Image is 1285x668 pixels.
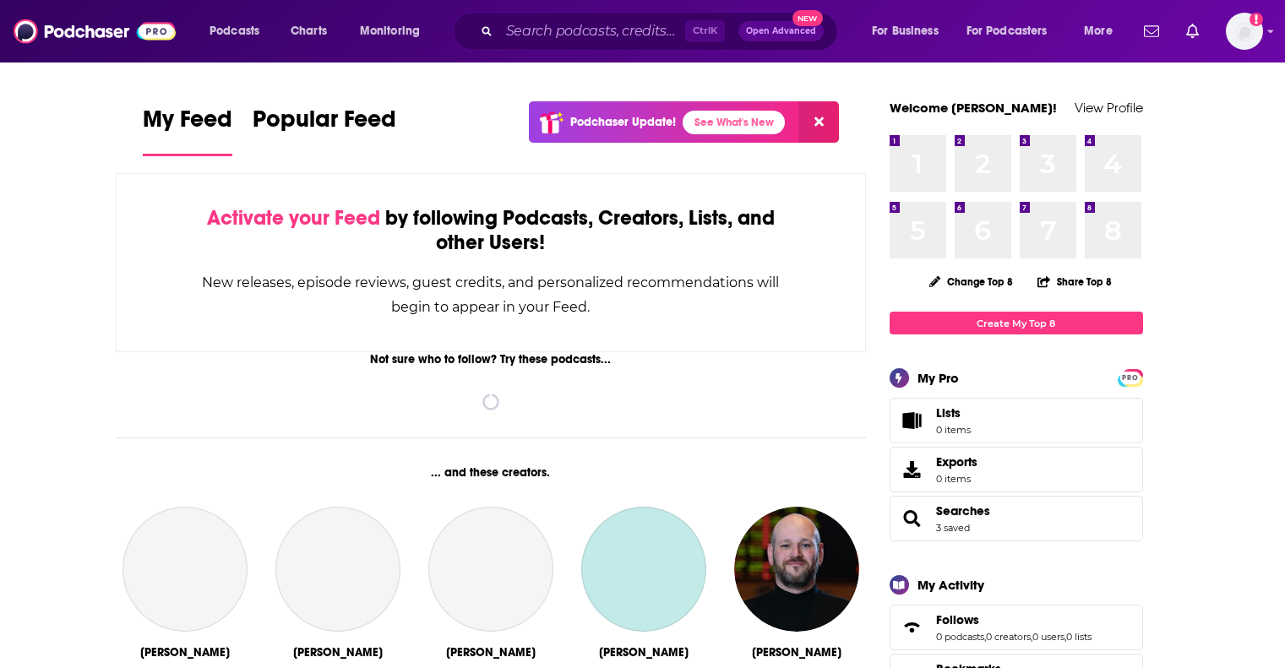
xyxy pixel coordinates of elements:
[1137,17,1166,46] a: Show notifications dropdown
[752,645,841,660] div: Wes Reynolds
[890,312,1143,334] a: Create My Top 8
[1066,631,1092,643] a: 0 lists
[570,115,676,129] p: Podchaser Update!
[253,105,396,156] a: Popular Feed
[890,447,1143,492] a: Exports
[936,454,977,470] span: Exports
[683,111,785,134] a: See What's New
[1179,17,1206,46] a: Show notifications dropdown
[446,645,536,660] div: Tony Brueski
[207,205,380,231] span: Activate your Feed
[1226,13,1263,50] span: Logged in as GregKubie
[860,18,960,45] button: open menu
[896,616,929,639] a: Follows
[143,105,232,156] a: My Feed
[936,405,961,421] span: Lists
[890,398,1143,443] a: Lists
[1250,13,1263,26] svg: Add a profile image
[936,473,977,485] span: 0 items
[1032,631,1064,643] a: 0 users
[293,645,383,660] div: Duane Richardson
[936,612,1092,627] a: Follows
[936,522,970,534] a: 3 saved
[936,405,971,421] span: Lists
[123,507,248,632] a: Robert E. G. Black
[746,27,816,35] span: Open Advanced
[116,465,867,480] div: ... and these creators.
[1031,631,1032,643] span: ,
[499,18,685,45] input: Search podcasts, credits, & more...
[896,409,929,432] span: Lists
[1226,13,1263,50] button: Show profile menu
[936,631,984,643] a: 0 podcasts
[986,631,1031,643] a: 0 creators
[253,105,396,144] span: Popular Feed
[581,507,706,632] a: Taylor Sayles
[360,19,420,43] span: Monitoring
[275,507,400,632] a: Duane Richardson
[1226,13,1263,50] img: User Profile
[984,631,986,643] span: ,
[936,424,971,436] span: 0 items
[291,19,327,43] span: Charts
[890,605,1143,650] span: Follows
[936,612,979,627] span: Follows
[116,352,867,367] div: Not sure who to follow? Try these podcasts...
[198,18,281,45] button: open menu
[890,100,1057,116] a: Welcome [PERSON_NAME]!
[936,503,990,519] a: Searches
[738,21,824,41] button: Open AdvancedNew
[201,206,781,255] div: by following Podcasts, Creators, Lists, and other Users!
[210,19,259,43] span: Podcasts
[890,496,1143,541] span: Searches
[1064,631,1066,643] span: ,
[896,507,929,530] a: Searches
[1075,100,1143,116] a: View Profile
[1037,265,1113,298] button: Share Top 8
[348,18,442,45] button: open menu
[872,19,939,43] span: For Business
[917,370,959,386] div: My Pro
[919,271,1024,292] button: Change Top 8
[685,20,725,42] span: Ctrl K
[917,577,984,593] div: My Activity
[14,15,176,47] img: Podchaser - Follow, Share and Rate Podcasts
[140,645,230,660] div: Robert E. G. Black
[896,458,929,481] span: Exports
[469,12,854,51] div: Search podcasts, credits, & more...
[956,18,1072,45] button: open menu
[792,10,823,26] span: New
[428,507,553,632] a: Tony Brueski
[599,645,689,660] div: Taylor Sayles
[1072,18,1134,45] button: open menu
[1120,372,1141,384] span: PRO
[280,18,337,45] a: Charts
[1084,19,1113,43] span: More
[143,105,232,144] span: My Feed
[734,507,859,632] img: Wes Reynolds
[1120,371,1141,383] a: PRO
[966,19,1048,43] span: For Podcasters
[201,270,781,319] div: New releases, episode reviews, guest credits, and personalized recommendations will begin to appe...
